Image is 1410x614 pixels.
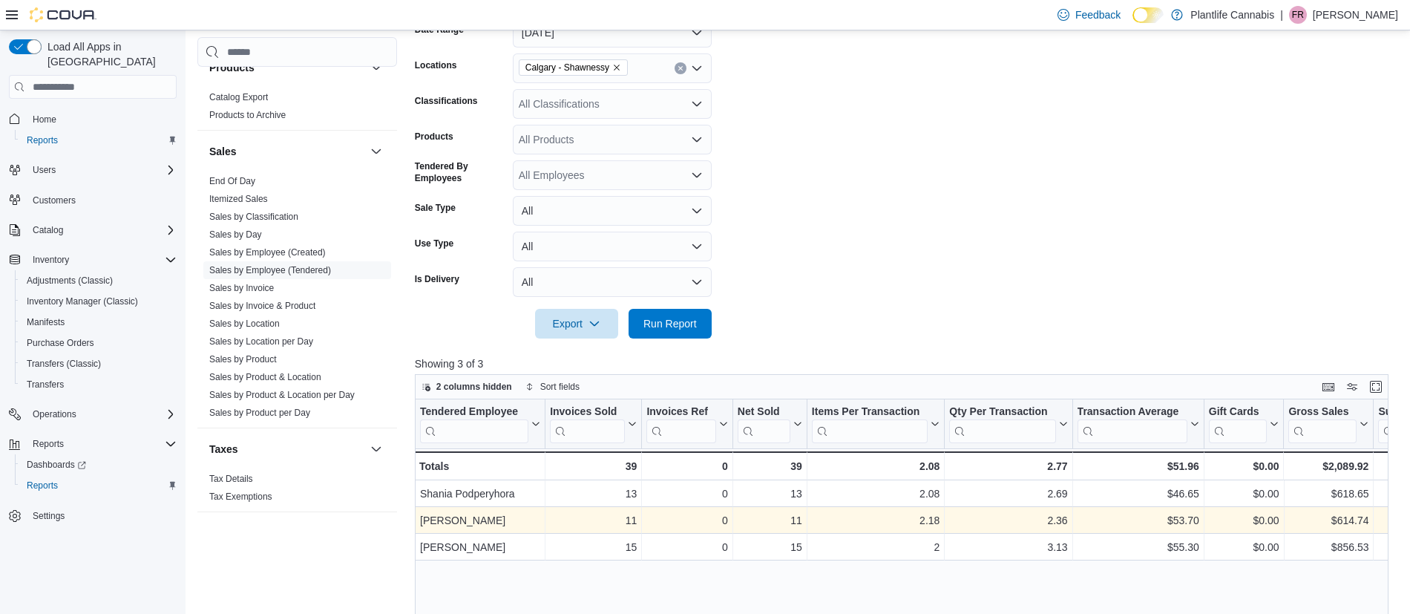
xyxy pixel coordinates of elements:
div: Items Per Transaction [812,405,928,419]
p: [PERSON_NAME] [1313,6,1398,24]
button: Tendered Employee [420,405,540,443]
button: Open list of options [691,169,703,181]
span: Inventory [33,254,69,266]
button: Run Report [629,309,712,339]
button: Reports [3,434,183,454]
span: Home [33,114,56,125]
button: Home [3,108,183,129]
button: Remove Calgary - Shawnessy from selection in this group [612,63,621,72]
p: Showing 3 of 3 [415,356,1398,371]
button: Enter fullscreen [1367,378,1385,396]
a: Sales by Product & Location per Day [209,390,355,400]
div: Products [197,88,397,130]
span: Sales by Product & Location [209,371,321,383]
span: Manifests [21,313,177,331]
label: Is Delivery [415,273,459,285]
button: Taxes [367,440,385,458]
div: $2,089.92 [1288,457,1368,475]
div: $55.30 [1077,539,1198,557]
span: Tax Exemptions [209,491,272,503]
div: Taxes [197,470,397,512]
button: All [513,196,712,226]
a: Catalog Export [209,92,268,102]
span: Sort fields [540,381,580,393]
div: Invoices Sold [550,405,625,419]
div: 2.77 [949,457,1067,475]
span: Calgary - Shawnessy [525,60,609,75]
a: Transfers (Classic) [21,355,107,373]
button: Reports [15,130,183,151]
div: Sales [197,172,397,428]
img: Cova [30,7,96,22]
div: 0 [646,486,727,503]
div: Gift Card Sales [1209,405,1268,443]
a: Sales by Employee (Created) [209,247,326,258]
button: Operations [27,405,82,423]
div: Items Per Transaction [812,405,928,443]
div: 3.13 [949,539,1067,557]
span: FR [1292,6,1304,24]
a: Adjustments (Classic) [21,272,119,290]
span: Customers [27,191,177,209]
div: $0.00 [1209,457,1279,475]
div: $0.00 [1209,512,1279,530]
span: Load All Apps in [GEOGRAPHIC_DATA] [42,39,177,69]
div: Invoices Sold [550,405,625,443]
span: Reports [27,480,58,491]
p: Plantlife Cannabis [1190,6,1274,24]
div: $618.65 [1288,486,1368,503]
a: Sales by Employee (Tendered) [209,265,331,275]
button: Sort fields [519,378,586,396]
span: End Of Day [209,175,255,187]
div: Gross Sales [1288,405,1357,419]
span: Reports [33,438,64,450]
span: Customers [33,195,76,206]
span: Run Report [643,316,697,331]
button: All [513,232,712,261]
span: Catalog Export [209,91,268,103]
span: Reports [27,134,58,146]
div: 2.08 [812,457,940,475]
a: Dashboards [21,456,92,474]
label: Use Type [415,238,453,249]
span: Sales by Day [209,229,262,241]
a: Sales by Location per Day [209,336,313,347]
div: 2 [812,539,940,557]
nav: Complex example [9,102,177,565]
input: Dark Mode [1132,7,1164,23]
button: Invoices Sold [550,405,637,443]
span: Transfers [21,376,177,393]
a: End Of Day [209,176,255,186]
span: Sales by Employee (Created) [209,246,326,258]
a: Sales by Product per Day [209,408,310,418]
button: Purchase Orders [15,333,183,353]
a: Sales by Location [209,319,280,329]
button: 2 columns hidden [416,378,518,396]
button: Open list of options [691,98,703,110]
button: Gross Sales [1288,405,1368,443]
span: Catalog [33,224,63,236]
span: Transfers (Classic) [21,355,177,373]
button: Inventory Manager (Classic) [15,291,183,312]
span: Sales by Classification [209,211,298,223]
span: Transfers [27,379,64,391]
a: Inventory Manager (Classic) [21,293,144,310]
button: Inventory [27,251,75,269]
label: Classifications [415,95,478,107]
span: Catalog [27,221,177,239]
div: [PERSON_NAME] [420,539,540,557]
div: 39 [738,457,802,475]
button: Catalog [3,220,183,241]
div: Invoices Ref [646,405,715,443]
span: Calgary - Shawnessy [519,59,628,76]
button: Export [535,309,618,339]
span: Sales by Product & Location per Day [209,389,355,401]
div: Tendered Employee [420,405,528,419]
div: 0 [646,539,727,557]
a: Customers [27,192,82,209]
a: Tax Details [209,474,253,484]
button: Clear input [675,62,686,74]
